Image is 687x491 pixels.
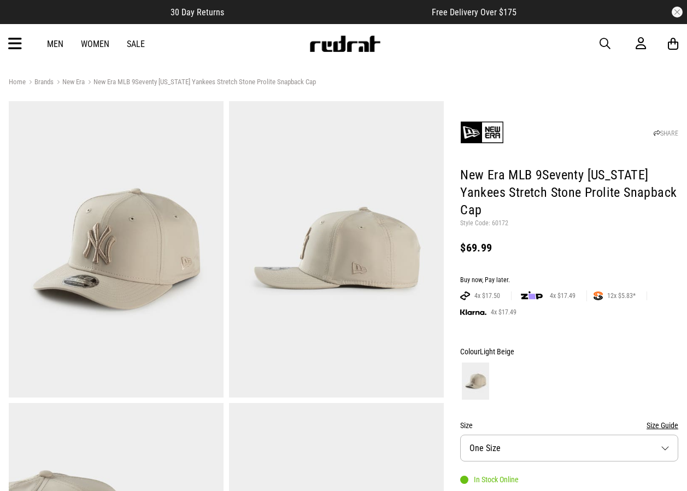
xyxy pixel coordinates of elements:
button: One Size [460,435,678,461]
a: Brands [26,78,54,88]
span: 4x $17.50 [470,291,504,300]
a: New Era [54,78,85,88]
img: New Era Mlb 9seventy New York Yankees Stretch Stone Prolite Snapback Cap in Beige [229,101,444,398]
a: SHARE [654,130,678,137]
span: One Size [469,443,501,453]
a: Sale [127,39,145,49]
div: Size [460,419,678,432]
span: 12x $5.83* [603,291,640,300]
span: Free Delivery Over $175 [432,7,516,17]
div: In Stock Online [460,475,519,484]
img: KLARNA [460,309,486,315]
h1: New Era MLB 9Seventy [US_STATE] Yankees Stretch Stone Prolite Snapback Cap [460,167,678,219]
a: New Era MLB 9Seventy [US_STATE] Yankees Stretch Stone Prolite Snapback Cap [85,78,316,88]
img: Redrat logo [309,36,381,52]
img: New Era [460,110,504,154]
div: $69.99 [460,241,678,254]
a: Women [81,39,109,49]
span: 4x $17.49 [545,291,580,300]
p: Style Code: 60172 [460,219,678,228]
img: zip [521,290,543,301]
img: Light Beige [462,363,489,400]
span: 30 Day Returns [171,7,224,17]
img: AFTERPAY [460,291,470,300]
div: Colour [460,345,678,358]
div: Buy now, Pay later. [460,276,678,285]
a: Men [47,39,63,49]
img: SPLITPAY [594,291,603,300]
a: Home [9,78,26,86]
iframe: Customer reviews powered by Trustpilot [246,7,410,17]
img: New Era Mlb 9seventy New York Yankees Stretch Stone Prolite Snapback Cap in Beige [9,101,224,398]
span: 4x $17.49 [486,308,521,317]
span: Light Beige [480,347,514,356]
button: Size Guide [647,419,678,432]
